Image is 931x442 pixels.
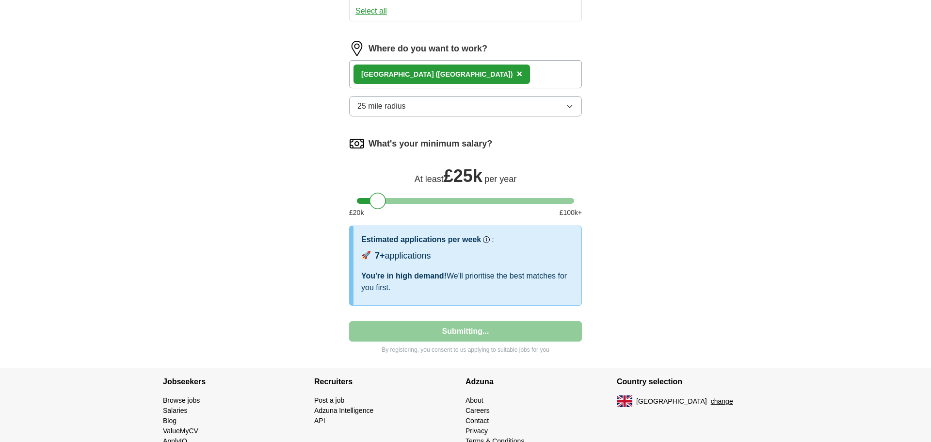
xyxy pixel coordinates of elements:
[163,417,177,425] a: Blog
[444,166,482,186] span: £ 25k
[617,368,768,395] h4: Country selection
[465,396,483,404] a: About
[361,70,434,78] strong: [GEOGRAPHIC_DATA]
[465,407,490,414] a: Careers
[361,234,481,246] h3: Estimated applications per week
[375,249,431,262] div: applications
[361,272,447,280] span: You're in high demand!
[357,100,406,112] span: 25 mile radius
[349,41,365,56] img: location.png
[465,417,489,425] a: Contact
[369,137,492,150] label: What's your minimum salary?
[516,68,522,79] span: ×
[369,42,487,55] label: Where do you want to work?
[349,96,582,116] button: 25 mile radius
[355,5,387,17] button: Select all
[314,417,325,425] a: API
[361,249,371,261] span: 🚀
[516,67,522,82] button: ×
[415,174,444,184] span: At least
[711,396,733,407] button: change
[163,407,188,414] a: Salaries
[349,136,365,151] img: salary.png
[465,427,488,435] a: Privacy
[349,345,582,354] p: By registering, you consent to us applying to suitable jobs for you
[636,396,707,407] span: [GEOGRAPHIC_DATA]
[484,174,516,184] span: per year
[349,321,582,342] button: Submitting...
[617,395,632,407] img: UK flag
[163,427,198,435] a: ValueMyCV
[314,407,373,414] a: Adzuna Intelligence
[349,208,364,218] span: £ 20 k
[314,396,344,404] a: Post a job
[435,70,513,78] span: ([GEOGRAPHIC_DATA])
[361,270,574,294] div: We'll prioritise the best matches for you first.
[492,234,494,246] h3: :
[163,396,200,404] a: Browse jobs
[375,251,385,261] span: 7+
